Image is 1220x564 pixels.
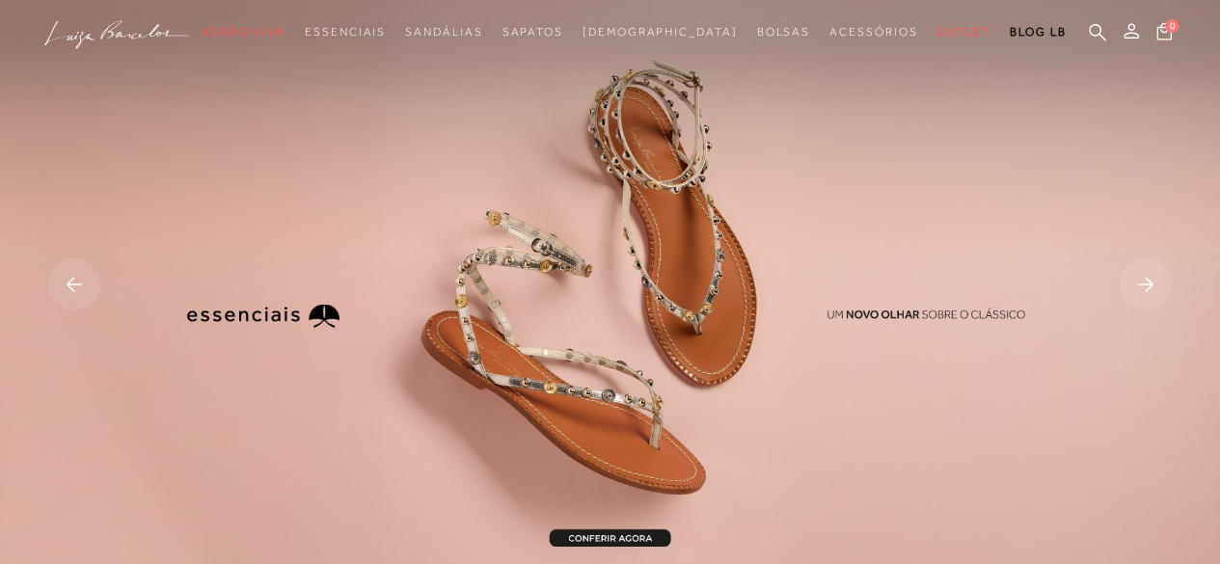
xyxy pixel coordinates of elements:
[1151,21,1178,47] button: 0
[405,14,482,50] a: categoryNavScreenReaderText
[502,25,562,39] span: Sapatos
[583,25,738,39] span: [DEMOGRAPHIC_DATA]
[502,14,562,50] a: categoryNavScreenReaderText
[1010,25,1066,39] span: BLOG LB
[1010,14,1066,50] a: BLOG LB
[305,14,386,50] a: categoryNavScreenReaderText
[936,25,990,39] span: Outlet
[829,14,917,50] a: categoryNavScreenReaderText
[203,14,285,50] a: categoryNavScreenReaderText
[583,14,738,50] a: noSubCategoriesText
[756,25,810,39] span: Bolsas
[829,25,917,39] span: Acessórios
[305,25,386,39] span: Essenciais
[1165,19,1179,33] span: 0
[756,14,810,50] a: categoryNavScreenReaderText
[405,25,482,39] span: Sandálias
[203,25,285,39] span: Verão Viva
[936,14,990,50] a: categoryNavScreenReaderText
